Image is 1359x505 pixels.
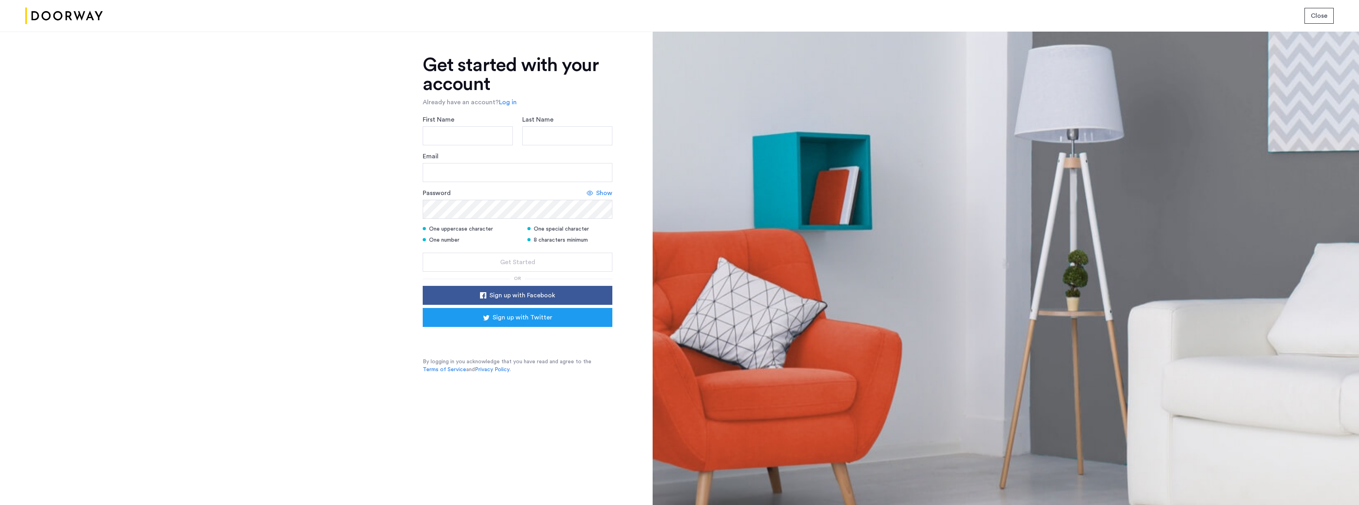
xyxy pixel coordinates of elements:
label: First Name [423,115,454,124]
div: One special character [527,225,612,233]
iframe: Sign in with Google Button [435,329,600,347]
span: Close [1311,11,1327,21]
span: Sign up with Twitter [493,313,552,322]
button: button [1304,8,1334,24]
div: One number [423,236,518,244]
label: Last Name [522,115,553,124]
p: By logging in you acknowledge that you have read and agree to the and . [423,358,612,374]
span: Sign up with Facebook [489,291,555,300]
div: 8 characters minimum [527,236,612,244]
div: One uppercase character [423,225,518,233]
a: Terms of Service [423,366,466,374]
button: button [423,286,612,305]
button: button [423,253,612,272]
span: Already have an account? [423,99,499,105]
img: logo [25,1,103,31]
button: button [423,308,612,327]
h1: Get started with your account [423,56,612,94]
span: Show [596,188,612,198]
label: Password [423,188,451,198]
span: or [514,276,521,281]
a: Log in [499,98,517,107]
a: Privacy Policy [475,366,510,374]
span: Get Started [500,257,535,267]
label: Email [423,152,439,161]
